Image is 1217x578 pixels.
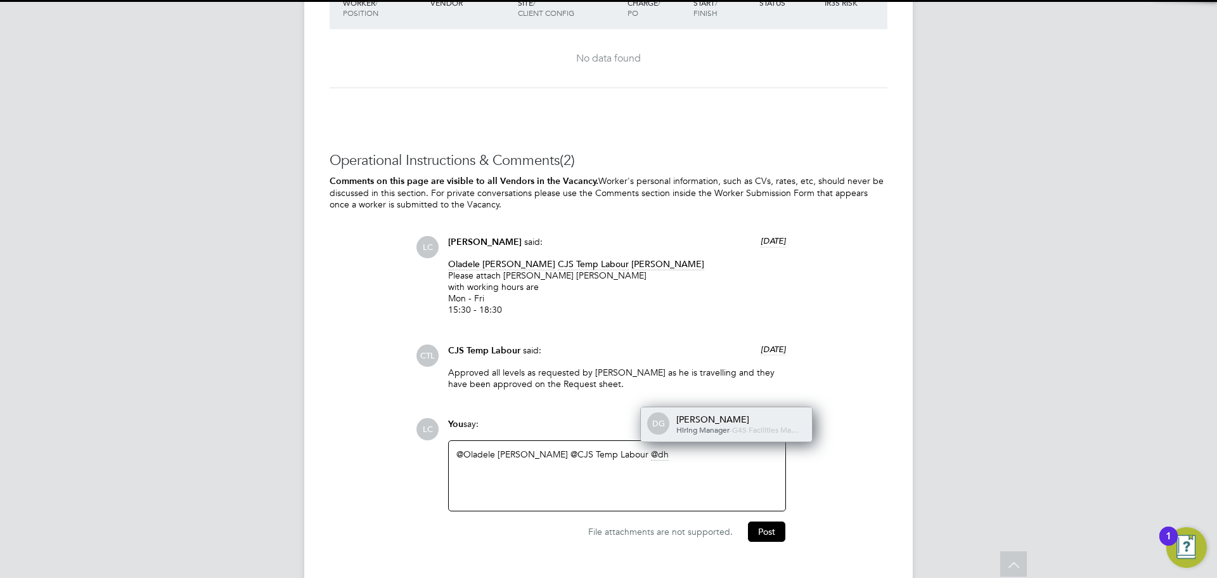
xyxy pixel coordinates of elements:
span: File attachments are not supported. [588,526,733,537]
span: LC [416,236,439,258]
span: dh [651,449,669,461]
div: 1 [1166,536,1171,553]
span: You [448,419,463,430]
span: Hiring Manager [676,424,730,435]
span: Oladele [PERSON_NAME] [448,258,555,270]
span: CJS Temp Labour [558,258,629,270]
a: @Oladele [PERSON_NAME] [456,449,568,460]
span: [DATE] [761,235,786,246]
b: Comments on this page are visible to all Vendors in the Vacancy. [330,176,598,187]
h3: Operational Instructions & Comments [330,152,887,170]
p: Please attach [PERSON_NAME] [PERSON_NAME] with working hours are Mon - Fri 15:30 - 18:30 [448,258,786,316]
span: - [730,424,732,435]
span: G4S Facilities Ma… [732,424,799,435]
p: Worker's personal information, such as CVs, rates, etc, should never be discussed in this section... [330,175,887,211]
span: DG [648,414,669,434]
span: CTL [416,345,439,367]
span: LC [416,418,439,440]
a: @CJS Temp Labour [570,449,648,460]
span: (2) [560,152,575,169]
button: Post [748,522,785,542]
span: said: [523,345,541,356]
p: Approved all levels as requested by [PERSON_NAME] as he is travelling and they have been approved... [448,367,786,390]
div: say: [448,418,786,440]
div: ​ ​ [456,449,778,503]
div: No data found [342,52,875,65]
span: [DATE] [761,344,786,355]
span: said: [524,236,543,247]
button: Open Resource Center, 1 new notification [1166,527,1207,568]
span: [PERSON_NAME] [448,237,522,247]
span: [PERSON_NAME] [631,258,704,270]
span: CJS Temp Labour [448,345,520,356]
div: [PERSON_NAME] [676,414,803,425]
